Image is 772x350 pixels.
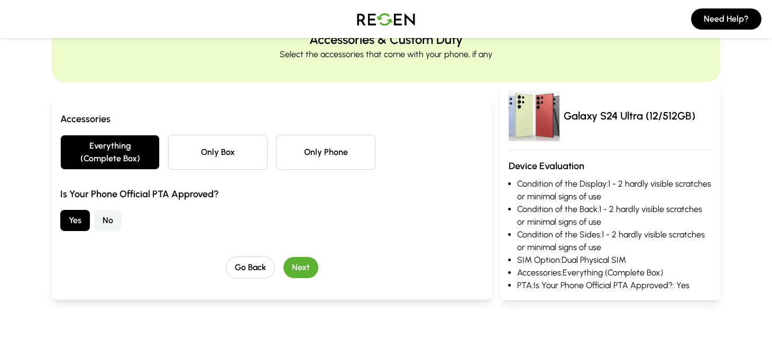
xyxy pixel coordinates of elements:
li: SIM Option: Dual Physical SIM [517,254,712,266]
button: Go Back [226,256,275,279]
li: Condition of the Sides: 1 - 2 hardly visible scratches or minimal signs of use [517,228,712,254]
li: PTA: Is Your Phone Official PTA Approved?: Yes [517,279,712,292]
h3: Is Your Phone Official PTA Approved? [60,187,483,201]
p: Galaxy S24 Ultra (12/512GB) [564,108,695,123]
button: Only Box [168,135,268,170]
li: Accessories: Everything (Complete Box) [517,266,712,279]
button: Need Help? [691,8,761,30]
li: Condition of the Display: 1 - 2 hardly visible scratches or minimal signs of use [517,178,712,203]
li: Condition of the Back: 1 - 2 hardly visible scratches or minimal signs of use [517,203,712,228]
h2: Accessories & Custom Duty [309,31,463,48]
h3: Accessories [60,112,483,126]
p: Select the accessories that come with your phone, if any [280,48,492,61]
button: Next [283,257,318,278]
img: Galaxy S24 Ultra [509,90,559,141]
button: Yes [60,210,90,231]
img: Logo [349,4,423,34]
button: No [94,210,122,231]
h3: Device Evaluation [509,159,712,173]
button: Everything (Complete Box) [60,135,160,170]
button: Only Phone [276,135,375,170]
